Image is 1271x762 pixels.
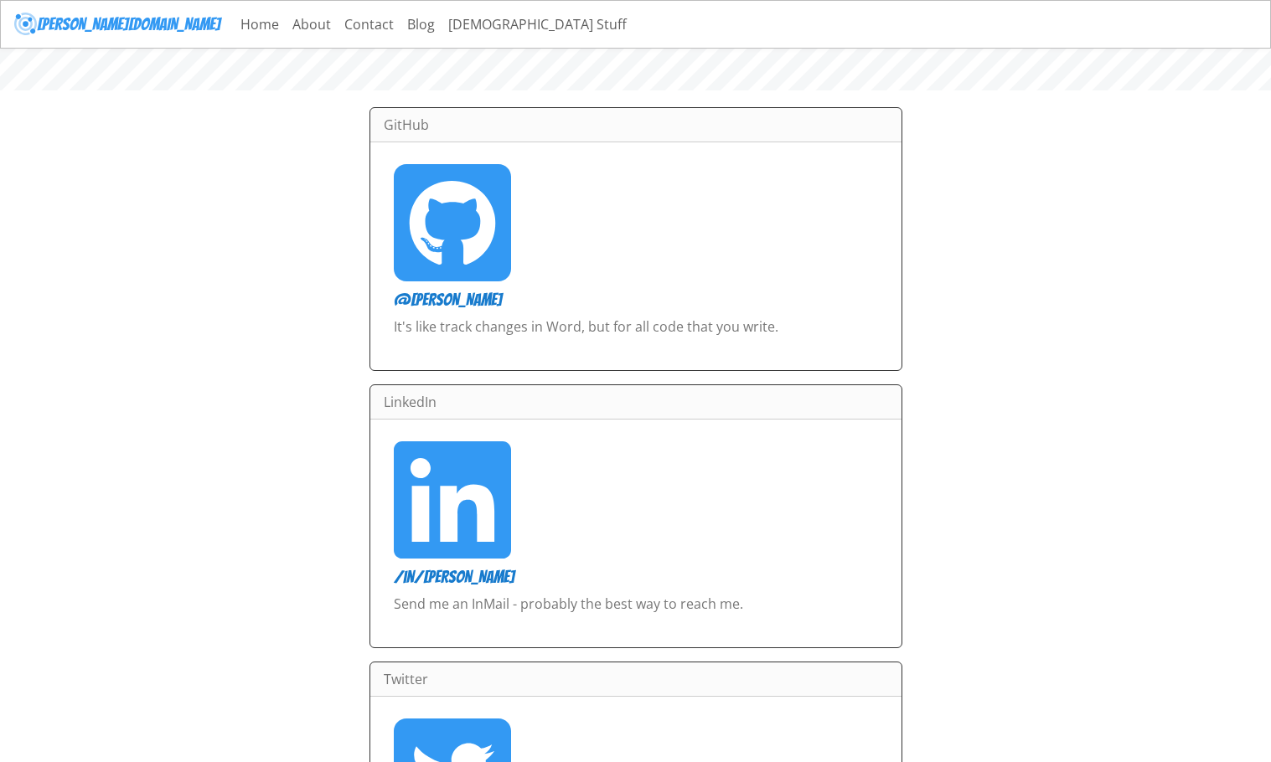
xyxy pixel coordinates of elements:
[442,8,633,41] a: [DEMOGRAPHIC_DATA] Stuff
[370,662,902,697] div: Twitter
[14,8,220,41] a: [PERSON_NAME][DOMAIN_NAME]
[338,8,400,41] a: Contact
[370,385,902,420] div: LinkedIn
[370,108,902,142] div: GitHub
[394,594,878,634] p: Send me an InMail - probably the best way to reach me.
[400,8,442,41] a: Blog
[234,8,286,41] a: Home
[394,567,878,587] h5: /in/[PERSON_NAME]
[394,317,878,357] p: It's like track changes in Word, but for all code that you write.
[394,290,878,310] h5: @[PERSON_NAME]
[286,8,338,41] a: About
